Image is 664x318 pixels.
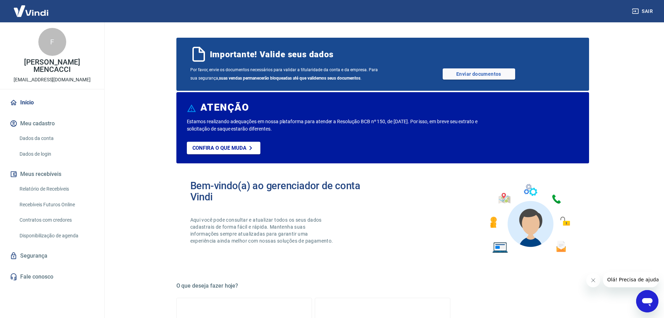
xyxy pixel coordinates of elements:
h6: ATENÇÃO [200,104,249,111]
button: Meus recebíveis [8,167,96,182]
h2: Bem-vindo(a) ao gerenciador de conta Vindi [190,180,383,202]
button: Meu cadastro [8,116,96,131]
p: [EMAIL_ADDRESS][DOMAIN_NAME] [14,76,91,83]
a: Início [8,95,96,110]
a: Relatório de Recebíveis [17,182,96,196]
p: Confira o que muda [192,145,246,151]
a: Segurança [8,248,96,264]
h5: O que deseja fazer hoje? [176,282,589,289]
iframe: Fechar mensagem [586,273,600,287]
a: Enviar documentos [443,68,515,80]
span: Olá! Precisa de ajuda? [4,5,59,10]
button: Sair [631,5,656,18]
iframe: Mensagem da empresa [603,272,658,287]
a: Confira o que muda [187,142,260,154]
span: Importante! Valide seus dados [210,49,334,60]
a: Disponibilização de agenda [17,229,96,243]
iframe: Botão para abrir a janela de mensagens [636,290,658,312]
p: Aqui você pode consultar e atualizar todos os seus dados cadastrais de forma fácil e rápida. Mant... [190,216,335,244]
img: Imagem de um avatar masculino com diversos icones exemplificando as funcionalidades do gerenciado... [484,180,575,257]
p: Estamos realizando adequações em nossa plataforma para atender a Resolução BCB nº 150, de [DATE].... [187,118,500,133]
div: F [38,28,66,56]
a: Contratos com credores [17,213,96,227]
img: Vindi [8,0,54,22]
b: suas vendas permanecerão bloqueadas até que validemos seus documentos [219,76,360,81]
a: Fale conosco [8,269,96,284]
a: Dados da conta [17,131,96,146]
span: Por favor, envie os documentos necessários para validar a titularidade da conta e da empresa. Par... [190,66,383,82]
a: Dados de login [17,147,96,161]
a: Recebíveis Futuros Online [17,198,96,212]
p: [PERSON_NAME] MENCACCI [6,59,99,73]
